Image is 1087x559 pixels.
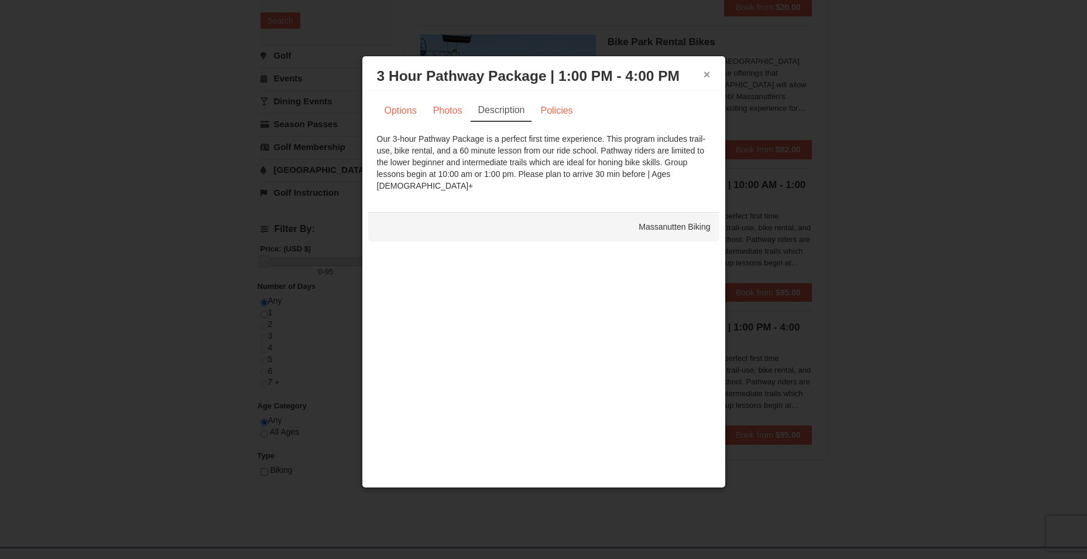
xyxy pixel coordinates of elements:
button: × [704,69,711,80]
a: Policies [533,100,580,122]
a: Photos [426,100,470,122]
h3: 3 Hour Pathway Package | 1:00 PM - 4:00 PM [377,67,711,85]
a: Options [377,100,424,122]
div: Our 3-hour Pathway Package is a perfect first time experience. This program includes trail-use, b... [377,133,711,192]
a: Description [471,100,532,122]
div: Massanutten Biking [368,212,719,241]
